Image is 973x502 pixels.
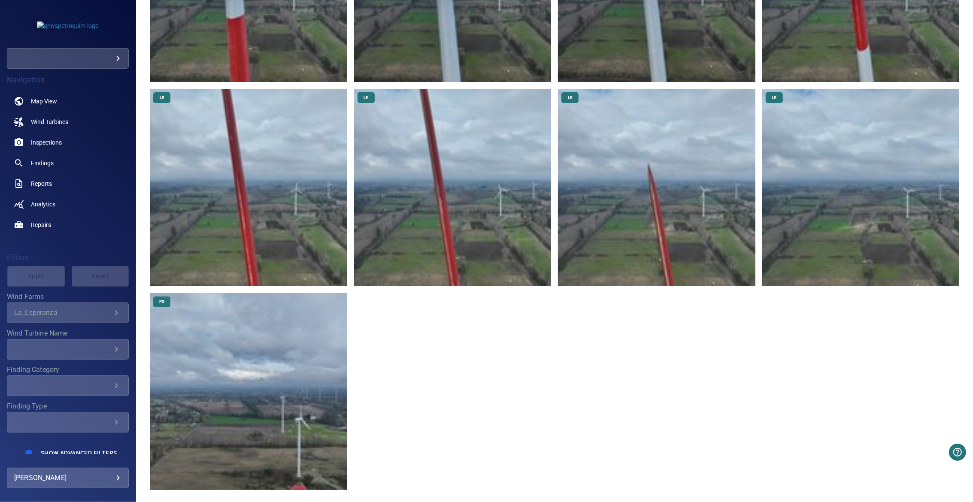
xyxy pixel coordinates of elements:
[31,179,52,188] span: Reports
[31,200,55,209] span: Analytics
[7,76,129,84] h4: Navigation
[7,375,129,396] div: Finding Category
[14,308,111,317] div: La_Esperanza
[7,48,129,69] div: ghivspetroquim
[7,366,129,373] label: Finding Category
[563,95,578,101] span: LE
[31,118,68,126] span: Wind Turbines
[7,253,129,262] h4: Filters
[41,450,117,457] span: Show Advanced Filters
[7,403,129,410] label: Finding Type
[7,330,129,337] label: Wind Turbine Name
[7,91,129,112] a: map noActive
[7,302,129,323] div: Wind Farms
[154,299,170,305] span: PS
[7,153,129,173] a: findings noActive
[31,97,57,106] span: Map View
[7,173,129,194] a: reports noActive
[7,293,129,300] label: Wind Farms
[31,159,54,167] span: Findings
[7,132,129,153] a: inspections noActive
[7,194,129,215] a: analytics noActive
[31,138,62,147] span: Inspections
[7,215,129,235] a: repairs noActive
[14,471,121,485] div: [PERSON_NAME]
[31,221,51,229] span: Repairs
[767,95,782,101] span: LE
[7,412,129,432] div: Finding Type
[358,95,373,101] span: LE
[36,446,122,460] button: Show Advanced Filters
[7,112,129,132] a: windturbines noActive
[7,339,129,360] div: Wind Turbine Name
[155,95,170,101] span: LE
[37,21,99,30] img: ghivspetroquim-logo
